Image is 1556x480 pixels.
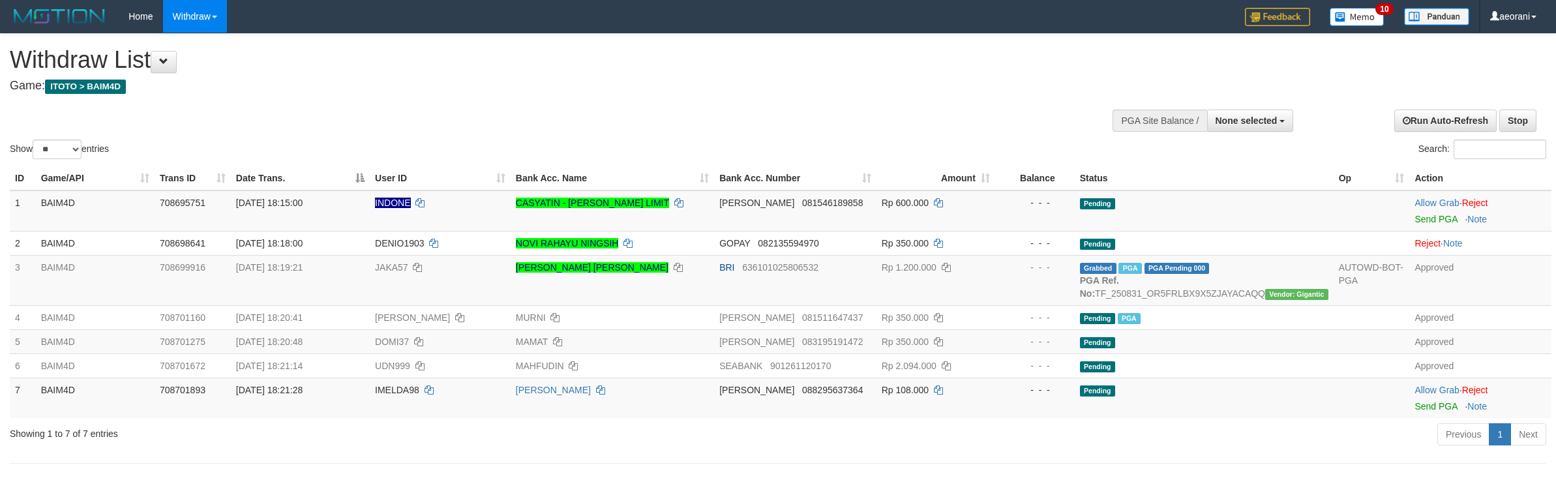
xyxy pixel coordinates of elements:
span: [DATE] 18:19:21 [236,262,303,273]
h4: Game: [10,80,1025,93]
th: Status [1075,166,1334,190]
a: Reject [1414,238,1441,248]
span: 708695751 [160,198,205,208]
td: BAIM4D [36,231,155,255]
td: Approved [1409,255,1551,305]
span: [PERSON_NAME] [375,312,450,323]
a: Note [1467,214,1487,224]
span: Copy 081511647437 to clipboard [802,312,863,323]
a: Send PGA [1414,401,1457,412]
span: ITOTO > BAIM4D [45,80,126,94]
span: 708701672 [160,361,205,371]
span: Copy 081546189858 to clipboard [802,198,863,208]
a: [PERSON_NAME] [516,385,591,395]
img: Feedback.jpg [1245,8,1310,26]
span: Copy 088295637364 to clipboard [802,385,863,395]
span: 708701893 [160,385,205,395]
a: MURNI [516,312,546,323]
td: 7 [10,378,36,418]
div: - - - [1000,311,1070,324]
span: 10 [1375,3,1393,15]
span: Copy 636101025806532 to clipboard [742,262,818,273]
span: [DATE] 18:21:14 [236,361,303,371]
th: Game/API: activate to sort column ascending [36,166,155,190]
span: Rp 350.000 [882,238,929,248]
span: Vendor URL: https://order5.1velocity.biz [1265,289,1328,300]
div: Showing 1 to 7 of 7 entries [10,422,638,440]
h1: Withdraw List [10,47,1025,73]
td: TF_250831_OR5FRLBX9X5ZJAYACAQQ [1075,255,1334,305]
img: MOTION_logo.png [10,7,109,26]
span: Rp 108.000 [882,385,929,395]
div: - - - [1000,359,1070,372]
b: PGA Ref. No: [1080,275,1119,299]
span: [PERSON_NAME] [719,385,794,395]
span: SEABANK [719,361,762,371]
th: Action [1409,166,1551,190]
th: ID [10,166,36,190]
span: [PERSON_NAME] [719,198,794,208]
span: · [1414,198,1461,208]
span: Nama rekening ada tanda titik/strip, harap diedit [375,198,410,208]
span: 708698641 [160,238,205,248]
td: 6 [10,353,36,378]
span: [DATE] 18:18:00 [236,238,303,248]
td: · [1409,378,1551,418]
a: Next [1510,423,1546,445]
img: panduan.png [1404,8,1469,25]
td: BAIM4D [36,329,155,353]
a: NOVI RAHAYU NINGSIH [516,238,619,248]
button: None selected [1207,110,1294,132]
span: [PERSON_NAME] [719,337,794,347]
td: 1 [10,190,36,232]
span: Pending [1080,198,1115,209]
td: BAIM4D [36,255,155,305]
td: AUTOWD-BOT-PGA [1334,255,1410,305]
span: 708701160 [160,312,205,323]
a: MAMAT [516,337,548,347]
span: Pending [1080,239,1115,250]
span: [DATE] 18:21:28 [236,385,303,395]
td: · [1409,190,1551,232]
span: BRI [719,262,734,273]
div: - - - [1000,196,1070,209]
span: Marked by aeosmey [1118,263,1141,274]
a: Run Auto-Refresh [1394,110,1497,132]
span: [DATE] 18:15:00 [236,198,303,208]
span: 708699916 [160,262,205,273]
select: Showentries [33,140,82,159]
div: - - - [1000,383,1070,397]
label: Search: [1418,140,1546,159]
a: MAHFUDIN [516,361,564,371]
td: 4 [10,305,36,329]
td: BAIM4D [36,353,155,378]
th: Amount: activate to sort column ascending [876,166,995,190]
th: Bank Acc. Name: activate to sort column ascending [511,166,714,190]
td: Approved [1409,329,1551,353]
span: DOMI37 [375,337,409,347]
td: BAIM4D [36,378,155,418]
span: Pending [1080,337,1115,348]
span: Rp 350.000 [882,312,929,323]
span: Copy 082135594970 to clipboard [758,238,818,248]
span: Rp 2.094.000 [882,361,936,371]
a: Send PGA [1414,214,1457,224]
img: Button%20Memo.svg [1330,8,1384,26]
th: Date Trans.: activate to sort column descending [231,166,370,190]
th: User ID: activate to sort column ascending [370,166,511,190]
span: Copy 083195191472 to clipboard [802,337,863,347]
input: Search: [1454,140,1546,159]
a: Reject [1462,198,1488,208]
span: Pending [1080,385,1115,397]
td: 5 [10,329,36,353]
span: Rp 1.200.000 [882,262,936,273]
span: [PERSON_NAME] [719,312,794,323]
span: None selected [1216,115,1278,126]
th: Op: activate to sort column ascending [1334,166,1410,190]
span: Grabbed [1080,263,1116,274]
span: UDN999 [375,361,410,371]
span: Pending [1080,361,1115,372]
a: Stop [1499,110,1536,132]
span: Pending [1080,313,1115,324]
span: PGA Pending [1145,263,1210,274]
